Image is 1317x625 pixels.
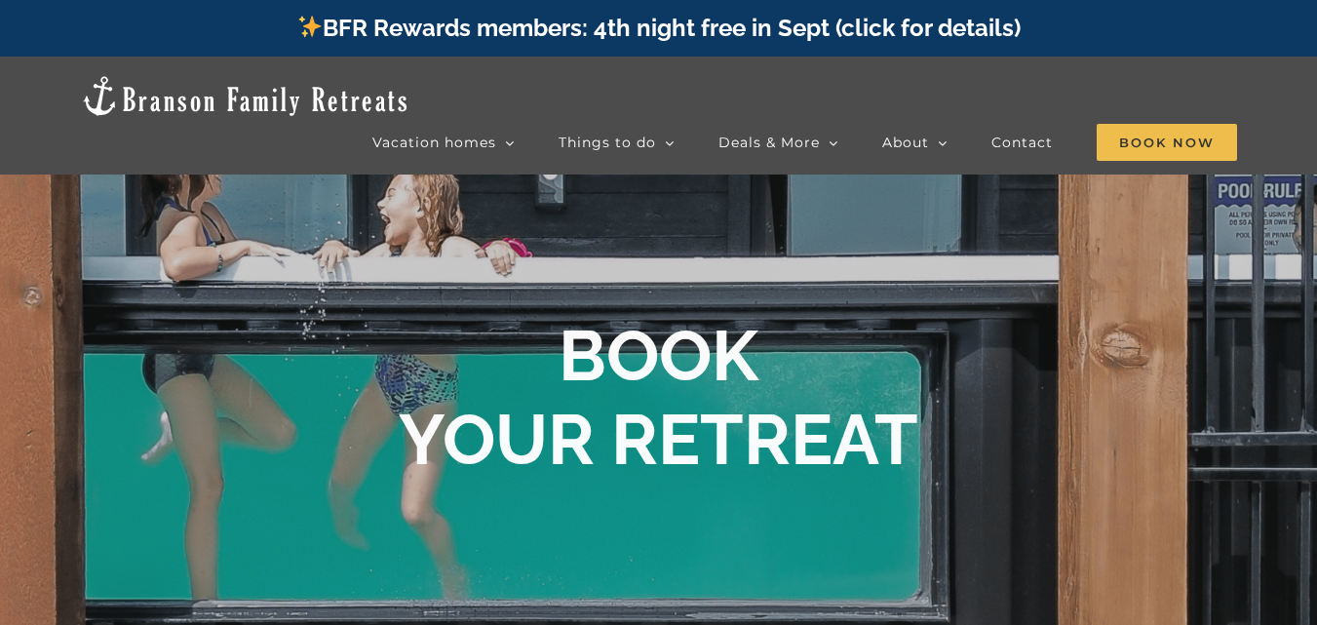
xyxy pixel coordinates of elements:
span: Contact [991,136,1053,149]
a: BFR Rewards members: 4th night free in Sept (click for details) [296,14,1021,42]
nav: Main Menu [372,123,1237,162]
a: Book Now [1097,123,1237,162]
span: Book Now [1097,124,1237,161]
a: Vacation homes [372,123,515,162]
img: Branson Family Retreats Logo [80,74,410,118]
a: Contact [991,123,1053,162]
img: ✨ [298,15,322,38]
b: BOOK YOUR RETREAT [399,314,918,481]
a: About [882,123,948,162]
span: Things to do [559,136,656,149]
span: Vacation homes [372,136,496,149]
a: Deals & More [718,123,838,162]
span: About [882,136,929,149]
a: Things to do [559,123,675,162]
span: Deals & More [718,136,820,149]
